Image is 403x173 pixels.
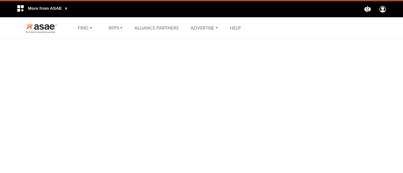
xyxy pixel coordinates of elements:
[134,25,179,30] a: Alliance Partners
[28,6,68,11] span: More from ASAE
[104,24,127,32] a: RFPs
[13,1,72,17] div: More from ASAE
[186,24,222,32] a: Advertise
[73,24,97,32] a: Find
[230,25,241,30] a: Help
[26,23,60,33] img: site Logo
